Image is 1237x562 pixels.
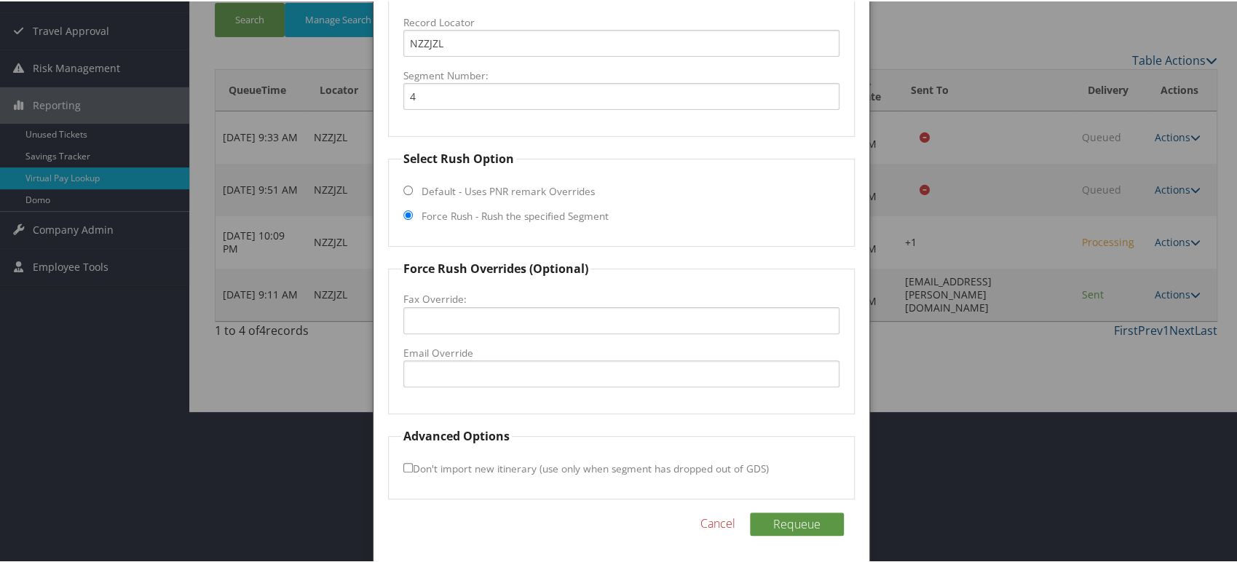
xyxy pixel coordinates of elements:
button: Requeue [750,511,844,534]
a: Cancel [700,513,735,531]
label: Email Override [403,344,839,359]
label: Fax Override: [403,290,839,305]
legend: Advanced Options [401,426,512,443]
label: Default - Uses PNR remark Overrides [422,183,595,197]
input: Don't import new itinerary (use only when segment has dropped out of GDS) [403,462,413,471]
legend: Force Rush Overrides (Optional) [401,258,590,276]
label: Don't import new itinerary (use only when segment has dropped out of GDS) [403,454,769,480]
label: Record Locator [403,14,839,28]
label: Force Rush - Rush the specified Segment [422,207,609,222]
label: Segment Number: [403,67,839,82]
legend: Select Rush Option [401,149,516,166]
